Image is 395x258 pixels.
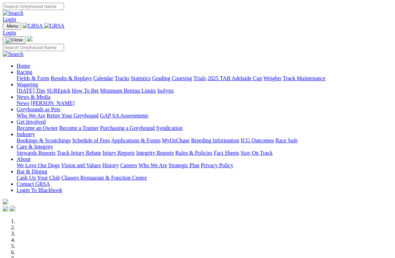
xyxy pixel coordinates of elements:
a: Strategic Plan [169,162,199,168]
div: Greyhounds as Pets [17,113,392,119]
div: Wagering [17,88,392,94]
a: Chasers Restaurant & Function Centre [61,175,147,181]
a: Race Safe [275,137,297,143]
a: Greyhounds as Pets [17,106,60,112]
a: Calendar [93,75,113,81]
div: Get Involved [17,125,392,131]
a: ICG Outcomes [241,137,274,143]
a: Careers [120,162,137,168]
span: Menu [7,23,18,29]
a: Become a Trainer [59,125,99,131]
img: logo-grsa-white.png [3,199,8,204]
a: Schedule of Fees [72,137,110,143]
input: Search [3,44,64,51]
a: Grading [152,75,170,81]
a: Injury Reports [102,150,135,156]
a: Results & Replays [51,75,92,81]
a: Vision and Values [61,162,101,168]
img: GRSA [23,23,43,29]
a: 2025 TAB Adelaide Cup [207,75,262,81]
a: Applications & Forms [111,137,161,143]
a: Care & Integrity [17,144,53,150]
a: MyOzChase [162,137,190,143]
a: SUREpick [47,88,70,94]
a: News [17,100,29,106]
a: Trials [193,75,206,81]
div: Racing [17,75,392,82]
a: Track Maintenance [283,75,325,81]
div: Industry [17,137,392,144]
a: Login To Blackbook [17,187,62,193]
img: twitter.svg [10,206,15,211]
a: Home [17,63,30,69]
img: facebook.svg [3,206,8,211]
div: Bar & Dining [17,175,392,181]
a: Bookings & Scratchings [17,137,71,143]
a: Login [3,16,16,22]
button: Toggle navigation [3,36,26,44]
a: Breeding Information [191,137,239,143]
a: [DATE] Tips [17,88,45,94]
a: Stewards Reports [17,150,55,156]
a: Bar & Dining [17,169,47,174]
img: logo-grsa-white.png [27,36,33,41]
div: News & Media [17,100,392,106]
input: Search [3,3,64,10]
a: We Love Our Dogs [17,162,60,168]
a: How To Bet [72,88,99,94]
a: [PERSON_NAME] [30,100,74,106]
div: About [17,162,392,169]
img: Close [6,37,23,43]
a: Retire Your Greyhound [47,113,99,118]
a: Fact Sheets [214,150,239,156]
div: Care & Integrity [17,150,392,156]
a: Statistics [131,75,151,81]
a: Purchasing a Greyhound [100,125,155,131]
img: Search [3,51,24,57]
a: Login [3,30,16,36]
a: Stay On Track [241,150,272,156]
a: About [17,156,30,162]
a: Track Injury Rebate [57,150,101,156]
a: Fields & Form [17,75,49,81]
a: Tracks [115,75,129,81]
img: GRSA [44,23,65,29]
a: History [102,162,119,168]
a: Cash Up Your Club [17,175,60,181]
a: Isolynx [157,88,174,94]
a: Racing [17,69,32,75]
a: Coursing [172,75,192,81]
a: Industry [17,131,35,137]
a: Privacy Policy [201,162,233,168]
img: Search [3,10,24,16]
a: Become an Owner [17,125,58,131]
a: Minimum Betting Limits [100,88,156,94]
a: Who We Are [17,113,45,118]
a: Integrity Reports [136,150,174,156]
a: Get Involved [17,119,46,125]
a: Wagering [17,82,38,87]
a: GAP SA Assessments [100,113,149,118]
a: News & Media [17,94,51,100]
a: Syndication [156,125,182,131]
a: Weights [263,75,281,81]
button: Toggle navigation [3,22,21,30]
a: Rules & Policies [175,150,213,156]
a: Contact GRSA [17,181,50,187]
a: Who We Are [138,162,167,168]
